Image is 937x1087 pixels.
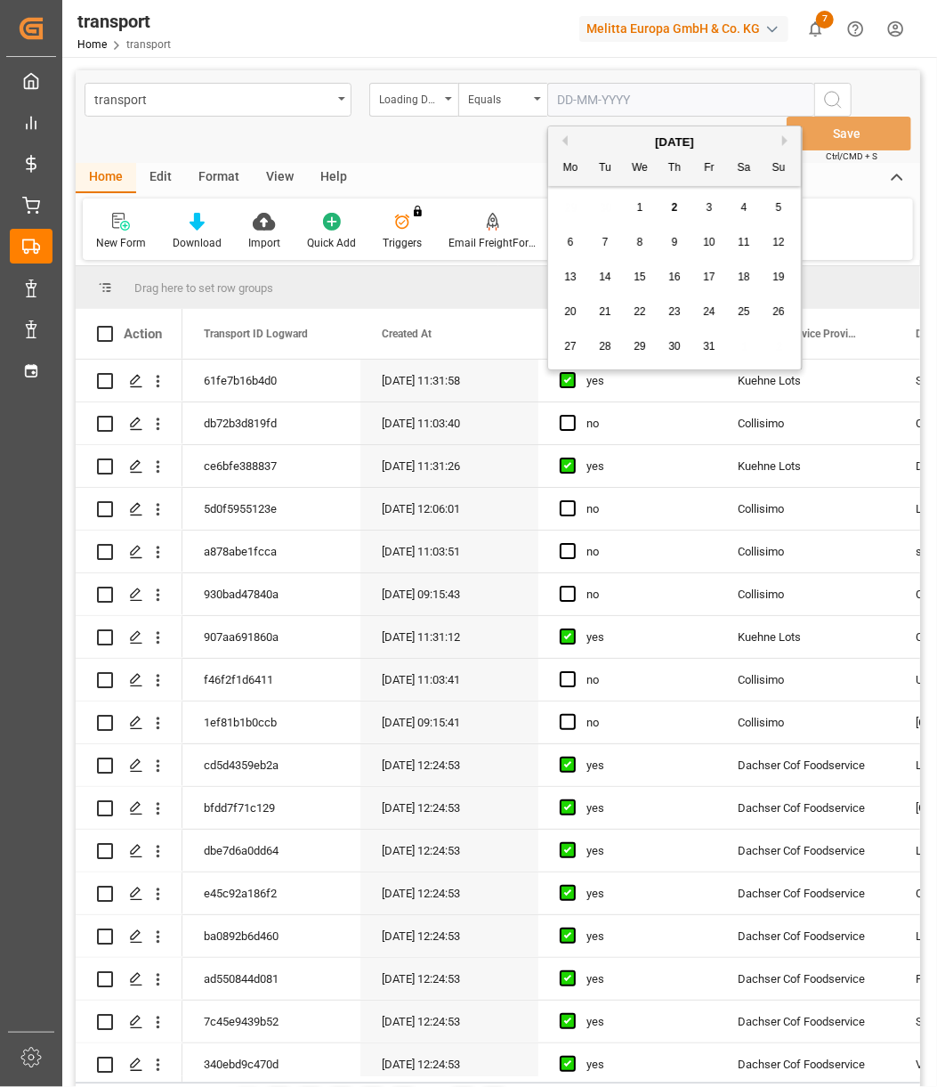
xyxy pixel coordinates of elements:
[182,402,360,444] div: db72b3d819fd
[360,1043,538,1085] div: [DATE] 12:24:53
[360,1001,538,1042] div: [DATE] 12:24:53
[360,659,538,701] div: [DATE] 11:03:41
[768,266,790,288] div: Choose Sunday, October 19th, 2025
[586,446,695,487] div: yes
[664,158,686,180] div: Th
[814,83,852,117] button: search button
[586,959,695,1000] div: yes
[699,197,721,219] div: Choose Friday, October 3rd, 2025
[741,201,747,214] span: 4
[382,328,432,340] span: Created At
[634,305,645,318] span: 22
[629,231,651,254] div: Choose Wednesday, October 8th, 2025
[716,573,894,615] div: Collisimo
[560,231,582,254] div: Choose Monday, October 6th, 2025
[76,1001,182,1043] div: Press SPACE to select this row.
[76,915,182,958] div: Press SPACE to select this row.
[664,197,686,219] div: Choose Thursday, October 2nd, 2025
[76,616,182,659] div: Press SPACE to select this row.
[553,191,796,364] div: month 2025-10
[307,235,356,251] div: Quick Add
[360,488,538,530] div: [DATE] 12:06:01
[629,197,651,219] div: Choose Wednesday, October 1st, 2025
[182,702,360,743] div: 1ef81b1b0ccb
[716,702,894,743] div: Collisimo
[586,489,695,530] div: no
[772,271,784,283] span: 19
[668,271,680,283] span: 16
[560,266,582,288] div: Choose Monday, October 13th, 2025
[458,83,547,117] button: open menu
[76,360,182,402] div: Press SPACE to select this row.
[182,1043,360,1085] div: 340ebd9c470d
[557,135,568,146] button: Previous Month
[716,1001,894,1042] div: Dachser Cof Foodservice
[379,87,440,108] div: Loading Date Actual
[826,150,877,163] span: Ctrl/CMD + S
[360,531,538,572] div: [DATE] 11:03:51
[772,305,784,318] span: 26
[564,271,576,283] span: 13
[579,12,796,45] button: Melitta Europa GmbH & Co. KG
[182,787,360,829] div: bfdd7f71c129
[77,38,107,51] a: Home
[782,135,793,146] button: Next Month
[594,336,617,358] div: Choose Tuesday, October 28th, 2025
[586,1044,695,1085] div: yes
[360,744,538,786] div: [DATE] 12:24:53
[182,1001,360,1042] div: 7c45e9439b52
[716,830,894,872] div: Dachser Cof Foodservice
[253,163,307,193] div: View
[579,16,788,42] div: Melitta Europa GmbH & Co. KG
[182,360,360,402] div: 61fe7b16b4d0
[360,872,538,914] div: [DATE] 12:24:53
[668,340,680,353] span: 30
[738,305,749,318] span: 25
[560,301,582,323] div: Choose Monday, October 20th, 2025
[560,336,582,358] div: Choose Monday, October 27th, 2025
[76,702,182,744] div: Press SPACE to select this row.
[629,301,651,323] div: Choose Wednesday, October 22nd, 2025
[185,163,253,193] div: Format
[360,915,538,957] div: [DATE] 12:24:53
[776,201,782,214] span: 5
[586,873,695,914] div: yes
[594,158,617,180] div: Tu
[76,744,182,787] div: Press SPACE to select this row.
[772,236,784,248] span: 12
[76,163,136,193] div: Home
[76,445,182,488] div: Press SPACE to select this row.
[716,531,894,572] div: Collisimo
[182,744,360,786] div: cd5d4359eb2a
[716,659,894,701] div: Collisimo
[733,301,755,323] div: Choose Saturday, October 25th, 2025
[594,301,617,323] div: Choose Tuesday, October 21st, 2025
[586,1002,695,1042] div: yes
[560,158,582,180] div: Mo
[586,831,695,872] div: yes
[76,573,182,616] div: Press SPACE to select this row.
[76,958,182,1001] div: Press SPACE to select this row.
[703,340,715,353] span: 31
[76,1043,182,1086] div: Press SPACE to select this row.
[134,281,273,295] span: Drag here to set row groups
[360,702,538,743] div: [DATE] 09:15:41
[248,235,280,251] div: Import
[699,231,721,254] div: Choose Friday, October 10th, 2025
[204,328,308,340] span: Transport ID Logward
[733,266,755,288] div: Choose Saturday, October 18th, 2025
[629,336,651,358] div: Choose Wednesday, October 29th, 2025
[76,830,182,872] div: Press SPACE to select this row.
[699,336,721,358] div: Choose Friday, October 31st, 2025
[360,787,538,829] div: [DATE] 12:24:53
[76,787,182,830] div: Press SPACE to select this row.
[768,301,790,323] div: Choose Sunday, October 26th, 2025
[360,573,538,615] div: [DATE] 09:15:43
[124,326,162,342] div: Action
[668,305,680,318] span: 23
[182,958,360,1000] div: ad550844d081
[768,158,790,180] div: Su
[586,660,695,701] div: no
[716,488,894,530] div: Collisimo
[586,531,695,572] div: no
